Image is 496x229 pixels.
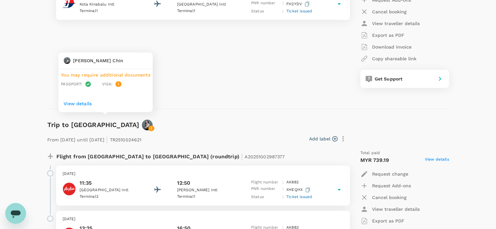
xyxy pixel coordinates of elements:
[360,215,404,227] button: Export as PDF
[241,152,243,161] span: |
[47,120,140,130] h6: Trip to [GEOGRAPHIC_DATA]
[360,18,420,29] button: View traveller details
[360,29,404,41] button: Export as PDF
[63,216,343,222] p: [DATE]
[282,179,284,186] p: :
[251,8,280,15] p: Status
[80,193,138,200] p: Terminal 2
[372,32,404,38] p: Export as PDF
[63,171,343,177] p: [DATE]
[286,179,299,186] p: AK 882
[251,186,280,194] p: PNR number
[64,100,147,107] p: View details
[372,44,412,50] p: Download invoice
[360,150,380,156] span: Total paid
[372,55,416,62] p: Copy shareable link
[375,76,403,81] span: Get Support
[177,187,235,193] p: [PERSON_NAME] Intl
[360,6,407,18] button: Cancel booking
[282,194,284,200] p: :
[360,203,420,215] button: View traveller details
[106,135,108,144] span: |
[56,150,285,162] p: Flight from [GEOGRAPHIC_DATA] to [GEOGRAPHIC_DATA] (roundtrip)
[47,133,142,145] p: From [DATE] until [DATE] TR2510024621
[61,72,150,78] span: You may require additional documents
[372,8,407,15] p: Cancel booking
[5,203,26,224] iframe: Button to launch messaging window
[64,57,70,64] img: avatar-68ddd72282168.jpeg
[360,192,407,203] button: Cancel booking
[360,53,416,64] button: Copy shareable link
[73,57,123,64] p: [PERSON_NAME] Chin
[177,193,235,200] p: Terminal 1
[360,41,412,53] button: Download invoice
[309,136,338,142] button: Add label
[360,156,389,164] p: MYR 739.19
[360,180,411,192] button: Request Add-ons
[286,186,311,194] p: XHEQHX
[372,20,420,27] p: View traveller details
[80,179,138,187] p: 11:35
[80,1,138,8] p: Kota Kinabalu Intl
[245,154,285,159] span: A20251002987377
[372,194,407,201] p: Cancel booking
[177,1,235,8] p: [GEOGRAPHIC_DATA] Intl
[372,206,420,212] p: View traveller details
[372,171,408,177] p: Request change
[177,179,190,187] p: 12:50
[360,168,408,180] button: Request change
[282,186,284,194] p: :
[80,187,138,193] p: [GEOGRAPHIC_DATA] Intl
[251,179,280,186] p: Flight number
[102,81,113,87] p: Visa :
[372,218,404,224] p: Export as PDF
[282,8,284,15] p: :
[286,194,312,199] span: Ticket issued
[80,8,138,14] p: Terminal 1
[63,182,76,195] img: AirAsia
[61,81,82,87] p: Passport :
[177,8,235,14] p: Terminal 1
[286,9,312,13] span: Ticket issued
[142,120,153,130] img: avatar-68ddd72282168.jpeg
[372,182,411,189] p: Request Add-ons
[425,156,449,164] span: View details
[251,194,280,200] p: Status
